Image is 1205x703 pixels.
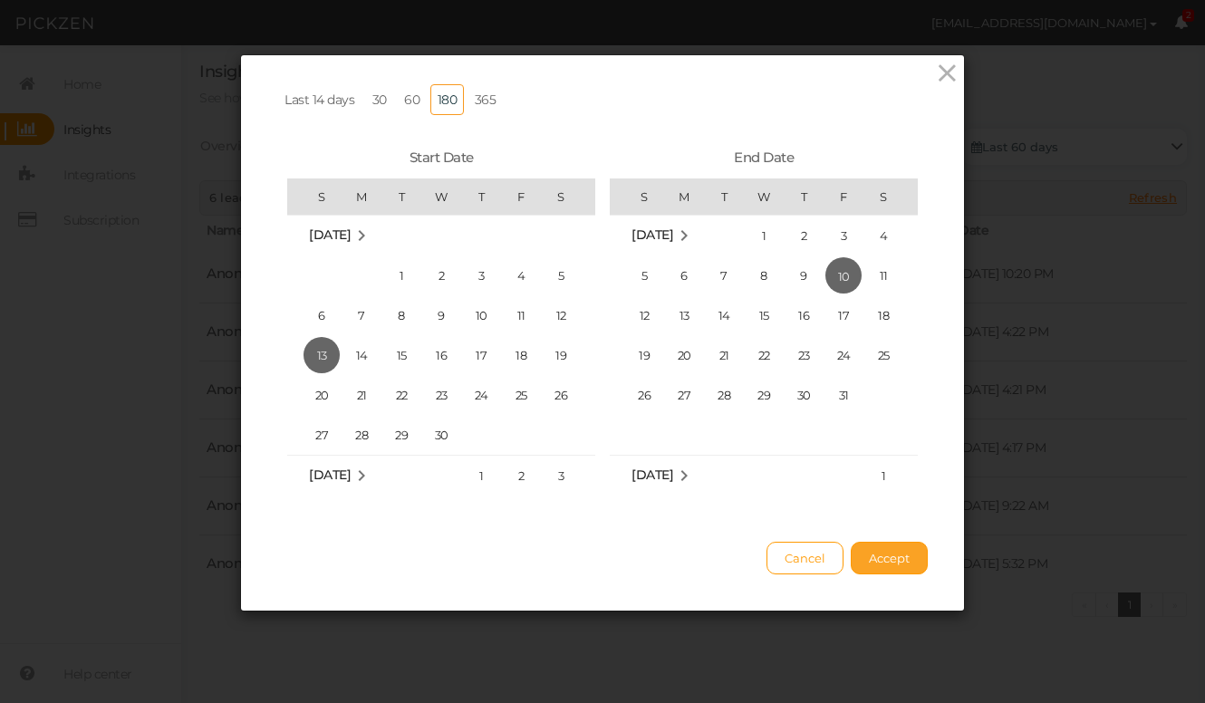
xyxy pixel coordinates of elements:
[863,295,918,335] td: Saturday October 18 2025
[421,295,461,335] td: Wednesday April 9 2025
[430,84,465,115] a: 180
[824,375,863,415] td: Friday October 31 2025
[706,257,742,294] span: 7
[287,415,595,456] tr: Week 5
[666,337,702,373] span: 20
[287,178,342,215] th: S
[746,217,782,254] span: 1
[304,297,340,333] span: 6
[503,457,539,494] span: 2
[463,377,499,413] span: 24
[468,84,504,115] a: 365
[664,335,704,375] td: Monday October 20 2025
[863,335,918,375] td: Saturday October 25 2025
[287,295,342,335] td: Sunday April 6 2025
[503,257,539,294] span: 4
[461,255,501,295] td: Thursday April 3 2025
[610,295,918,335] tr: Week 3
[383,297,419,333] span: 8
[461,178,501,215] th: T
[383,377,419,413] span: 22
[865,337,901,373] span: 25
[784,295,824,335] td: Thursday October 16 2025
[631,226,673,243] span: [DATE]
[746,337,782,373] span: 22
[423,257,459,294] span: 2
[863,215,918,255] td: Saturday October 4 2025
[784,178,824,215] th: T
[666,297,702,333] span: 13
[626,377,662,413] span: 26
[784,215,824,255] td: Thursday October 2 2025
[541,335,595,375] td: Saturday April 19 2025
[304,417,340,453] span: 27
[744,178,784,215] th: W
[786,377,822,413] span: 30
[461,295,501,335] td: Thursday April 10 2025
[744,295,784,335] td: Wednesday October 15 2025
[541,455,595,496] td: Saturday May 3 2025
[381,295,421,335] td: Tuesday April 8 2025
[543,457,579,494] span: 3
[421,255,461,295] td: Wednesday April 2 2025
[343,297,380,333] span: 7
[744,375,784,415] td: Wednesday October 29 2025
[786,337,822,373] span: 23
[342,335,381,375] td: Monday April 14 2025
[421,415,461,456] td: Wednesday April 30 2025
[786,217,822,254] span: 2
[423,337,459,373] span: 16
[343,337,380,373] span: 14
[869,551,910,565] span: Accept
[824,295,863,335] td: Friday October 17 2025
[397,84,427,115] a: 60
[342,375,381,415] td: Monday April 21 2025
[421,335,461,375] td: Wednesday April 16 2025
[423,417,459,453] span: 30
[423,377,459,413] span: 23
[610,415,918,456] tr: Week undefined
[287,295,595,335] tr: Week 2
[343,377,380,413] span: 21
[865,297,901,333] span: 18
[785,551,825,565] span: Cancel
[421,178,461,215] th: W
[304,337,340,373] span: 13
[863,255,918,295] td: Saturday October 11 2025
[824,178,863,215] th: F
[744,255,784,295] td: Wednesday October 8 2025
[501,375,541,415] td: Friday April 25 2025
[501,255,541,295] td: Friday April 4 2025
[746,257,782,294] span: 8
[825,257,862,294] span: 10
[610,215,744,255] td: October 2025
[626,257,662,294] span: 5
[287,335,342,375] td: Sunday April 13 2025
[825,217,862,254] span: 3
[541,295,595,335] td: Saturday April 12 2025
[626,297,662,333] span: 12
[501,295,541,335] td: Friday April 11 2025
[825,377,862,413] span: 31
[543,297,579,333] span: 12
[543,257,579,294] span: 5
[784,255,824,295] td: Thursday October 9 2025
[824,215,863,255] td: Friday October 3 2025
[704,295,744,335] td: Tuesday October 14 2025
[383,417,419,453] span: 29
[734,149,794,166] span: End Date
[342,295,381,335] td: Monday April 7 2025
[610,455,744,496] td: November 2025
[463,457,499,494] span: 1
[309,467,351,483] span: [DATE]
[503,337,539,373] span: 18
[610,335,664,375] td: Sunday October 19 2025
[503,297,539,333] span: 11
[851,542,928,574] button: Accept
[706,337,742,373] span: 21
[383,337,419,373] span: 15
[463,337,499,373] span: 17
[704,335,744,375] td: Tuesday October 21 2025
[461,335,501,375] td: Thursday April 17 2025
[304,377,340,413] span: 20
